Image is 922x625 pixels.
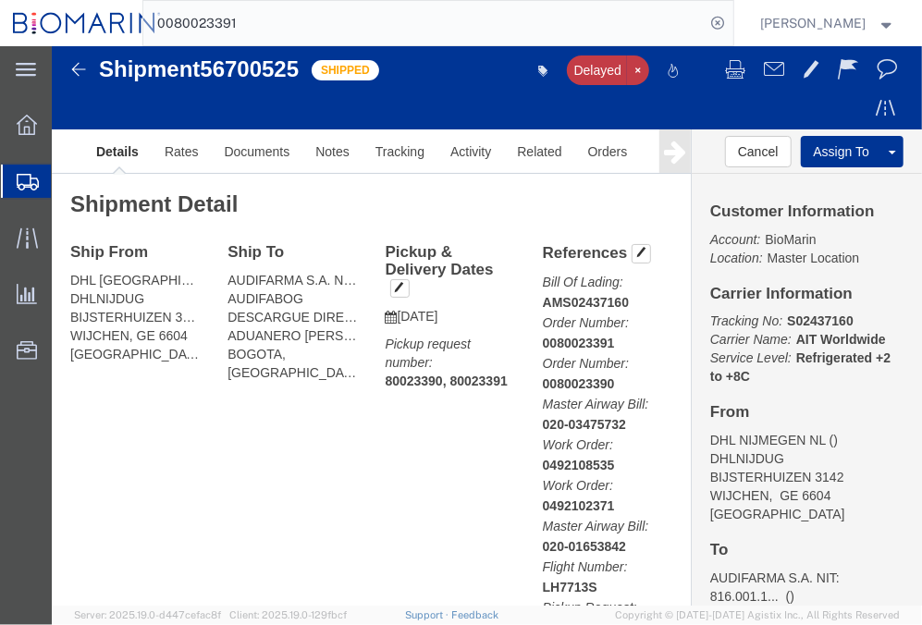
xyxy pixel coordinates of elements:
[615,607,900,623] span: Copyright © [DATE]-[DATE] Agistix Inc., All Rights Reserved
[451,609,498,620] a: Feedback
[229,609,347,620] span: Client: 2025.19.0-129fbcf
[52,46,922,606] iframe: FS Legacy Container
[761,13,867,33] span: Maite Fernandez
[74,609,221,620] span: Server: 2025.19.0-d447cefac8f
[405,609,451,620] a: Support
[143,1,706,45] input: Search for shipment number, reference number
[760,12,897,34] button: [PERSON_NAME]
[13,9,161,37] img: logo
